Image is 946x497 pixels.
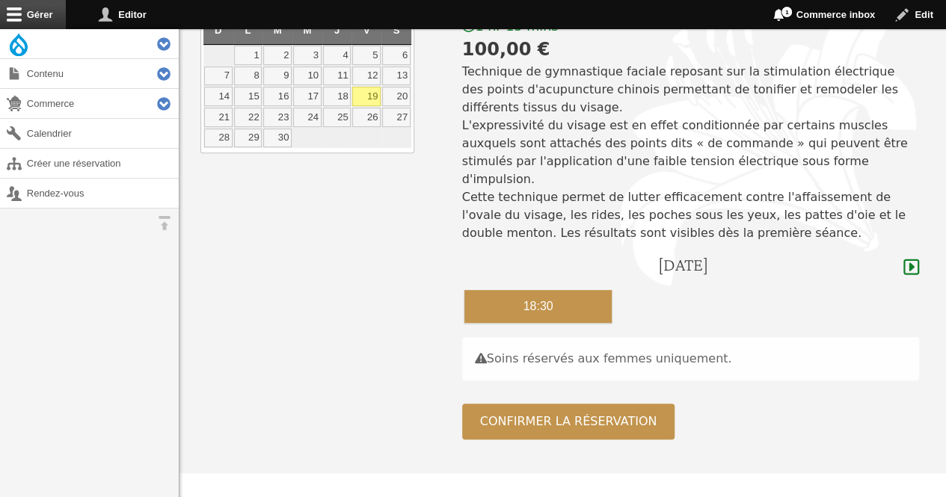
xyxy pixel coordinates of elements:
a: 26 [352,108,381,127]
a: 30 [263,129,292,148]
button: Orientation horizontale [150,209,179,238]
a: 2 [263,46,292,65]
span: Mardi [274,25,282,36]
a: 9 [263,67,292,86]
a: 6 [382,46,411,65]
a: 24 [293,108,322,127]
p: Technique de gymnastique faciale reposant sur la stimulation électrique des points d'acupuncture ... [462,63,919,242]
span: Lundi [245,25,251,36]
a: 19 [352,87,381,106]
a: 5 [352,46,381,65]
a: 12 [352,67,381,86]
a: 16 [263,87,292,106]
span: Jeudi [334,25,340,36]
a: 18 [323,87,351,106]
a: 14 [204,87,233,106]
h4: [DATE] [657,254,707,276]
span: Samedi [393,25,400,36]
a: 21 [204,108,233,127]
a: 4 [323,46,351,65]
span: 1 [781,6,793,18]
a: 13 [382,67,411,86]
div: Soins réservés aux femmes uniquement. [462,337,919,380]
button: Confirmer la réservation [462,404,675,439]
a: 22 [234,108,262,127]
span: Vendredi [363,25,370,36]
div: 100,00 € [462,36,919,63]
a: 7 [204,67,233,86]
a: 8 [234,67,262,86]
a: 20 [382,87,411,106]
a: 27 [382,108,411,127]
a: 1 [234,46,262,65]
span: Dimanche [215,25,222,36]
div: 18:30 [464,290,612,323]
a: 28 [204,129,233,148]
a: 15 [234,87,262,106]
a: 25 [323,108,351,127]
a: 3 [293,46,322,65]
a: 29 [234,129,262,148]
a: 11 [323,67,351,86]
a: 17 [293,87,322,106]
a: 23 [263,108,292,127]
span: Mercredi [303,25,311,36]
a: 10 [293,67,322,86]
